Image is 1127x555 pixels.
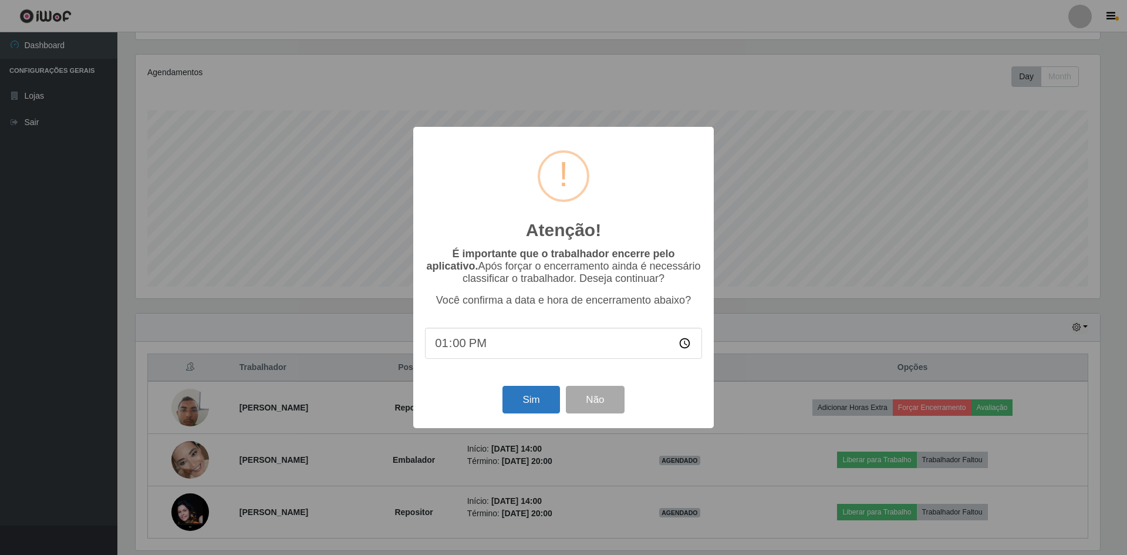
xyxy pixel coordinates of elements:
[425,248,702,285] p: Após forçar o encerramento ainda é necessário classificar o trabalhador. Deseja continuar?
[426,248,674,272] b: É importante que o trabalhador encerre pelo aplicativo.
[425,294,702,307] p: Você confirma a data e hora de encerramento abaixo?
[526,220,601,241] h2: Atenção!
[502,386,559,413] button: Sim
[566,386,624,413] button: Não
